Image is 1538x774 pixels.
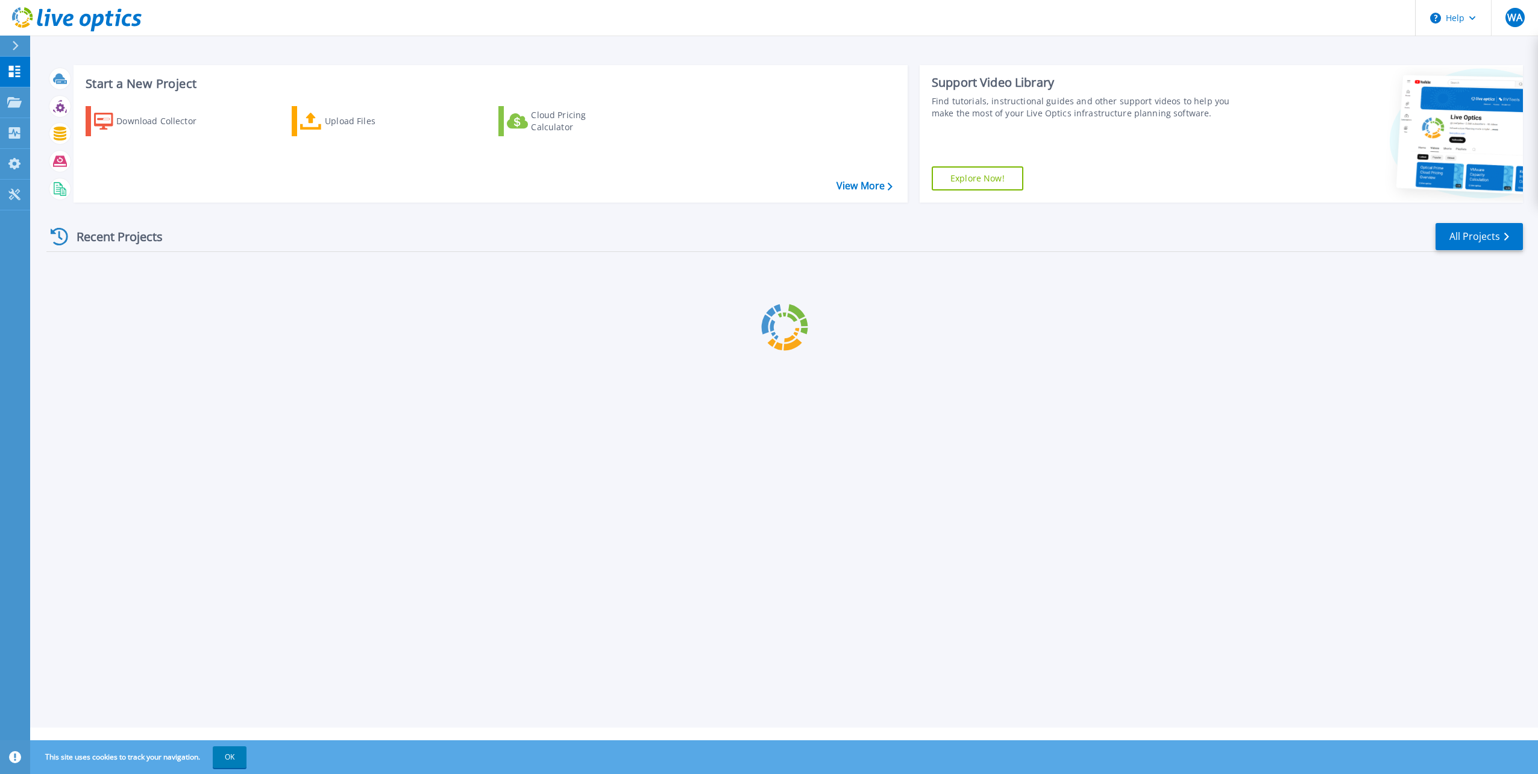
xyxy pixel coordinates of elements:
a: View More [836,180,893,192]
a: Explore Now! [932,166,1023,190]
a: All Projects [1436,223,1523,250]
button: OK [213,746,246,768]
a: Cloud Pricing Calculator [498,106,633,136]
a: Download Collector [86,106,220,136]
span: This site uses cookies to track your navigation. [33,746,246,768]
div: Recent Projects [46,222,179,251]
h3: Start a New Project [86,77,892,90]
div: Download Collector [116,109,213,133]
div: Cloud Pricing Calculator [531,109,627,133]
div: Upload Files [325,109,421,133]
span: WA [1507,13,1522,22]
div: Support Video Library [932,75,1243,90]
div: Find tutorials, instructional guides and other support videos to help you make the most of your L... [932,95,1243,119]
a: Upload Files [292,106,426,136]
